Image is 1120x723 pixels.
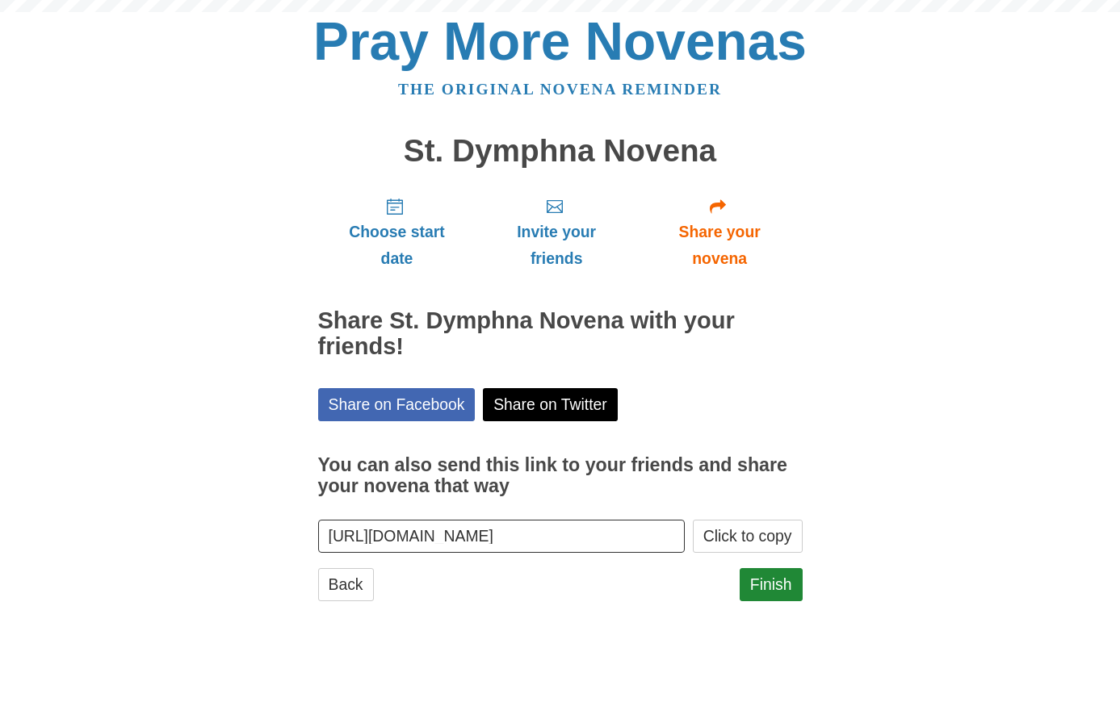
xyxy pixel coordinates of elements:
[313,11,807,71] a: Pray More Novenas
[318,568,374,601] a: Back
[318,184,476,280] a: Choose start date
[637,184,803,280] a: Share your novena
[483,388,618,421] a: Share on Twitter
[693,520,803,553] button: Click to copy
[740,568,803,601] a: Finish
[653,219,787,272] span: Share your novena
[318,134,803,169] h1: St. Dymphna Novena
[318,308,803,360] h2: Share St. Dymphna Novena with your friends!
[476,184,636,280] a: Invite your friends
[318,388,476,421] a: Share on Facebook
[318,455,803,496] h3: You can also send this link to your friends and share your novena that way
[334,219,460,272] span: Choose start date
[398,81,722,98] a: The original novena reminder
[492,219,620,272] span: Invite your friends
